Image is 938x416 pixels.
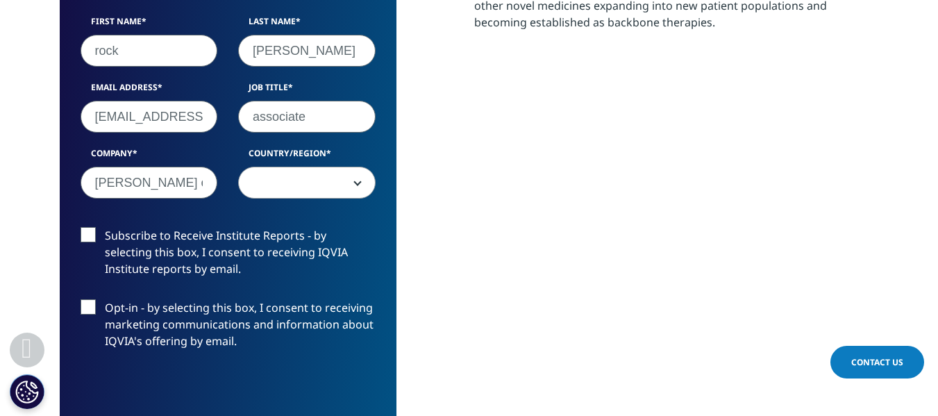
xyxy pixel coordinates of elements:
[238,15,376,35] label: Last Name
[81,15,218,35] label: First Name
[81,81,218,101] label: Email Address
[10,374,44,409] button: Cookies Settings
[81,227,376,285] label: Subscribe to Receive Institute Reports - by selecting this box, I consent to receiving IQVIA Inst...
[238,147,376,167] label: Country/Region
[238,81,376,101] label: Job Title
[830,346,924,378] a: Contact Us
[81,147,218,167] label: Company
[851,356,903,368] span: Contact Us
[81,299,376,357] label: Opt-in - by selecting this box, I consent to receiving marketing communications and information a...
